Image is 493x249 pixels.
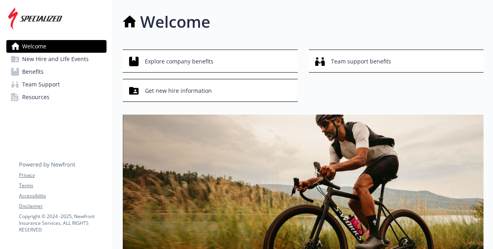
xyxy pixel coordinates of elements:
[19,192,106,199] a: Accessibility
[145,83,212,98] span: Get new hire information
[19,203,106,210] a: Disclaimer
[145,54,213,69] span: Explore company benefits
[22,40,46,53] span: Welcome
[123,50,298,73] button: Explore company benefits
[6,91,107,103] a: Resources
[140,10,210,34] h1: Welcome
[19,213,106,233] p: Copyright © 2024 - 2025 , Newfront Insurance Services, ALL RIGHTS RESERVED
[331,54,391,69] span: Team support benefits
[6,65,107,78] a: Benefits
[6,40,107,53] a: Welcome
[6,53,107,65] a: New Hire and Life Events
[19,182,106,189] a: Terms
[123,79,298,102] button: Get new hire information
[309,50,484,73] button: Team support benefits
[22,78,60,91] span: Team Support
[6,78,107,91] a: Team Support
[22,65,44,78] span: Benefits
[19,172,106,179] a: Privacy
[22,53,89,65] span: New Hire and Life Events
[22,91,49,103] span: Resources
